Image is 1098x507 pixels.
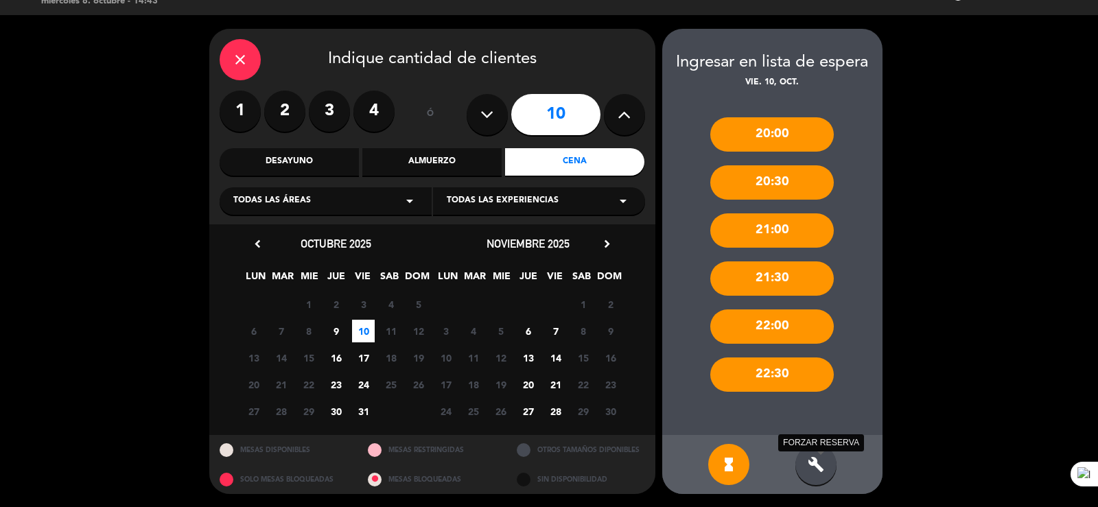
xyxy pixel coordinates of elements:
[487,237,570,250] span: noviembre 2025
[572,346,594,369] span: 15
[517,320,539,342] span: 6
[662,49,883,76] div: Ingresar en lista de espera
[490,268,513,291] span: MIE
[407,293,430,316] span: 5
[436,268,459,291] span: LUN
[462,320,484,342] span: 4
[352,373,375,396] span: 24
[447,194,559,208] span: Todas las experiencias
[710,165,834,200] div: 20:30
[544,373,567,396] span: 21
[434,400,457,423] span: 24
[710,117,834,152] div: 20:00
[379,320,402,342] span: 11
[407,346,430,369] span: 19
[379,293,402,316] span: 4
[505,148,644,176] div: Cena
[264,91,305,132] label: 2
[325,346,347,369] span: 16
[407,373,430,396] span: 26
[808,456,824,473] i: build
[778,434,864,451] div: FORZAR RESERVA
[379,346,402,369] span: 18
[710,357,834,392] div: 22:30
[572,293,594,316] span: 1
[462,346,484,369] span: 11
[297,373,320,396] span: 22
[209,435,358,464] div: MESAS DISPONIBLES
[599,293,622,316] span: 2
[362,148,502,176] div: Almuerzo
[599,373,622,396] span: 23
[489,373,512,396] span: 19
[379,373,402,396] span: 25
[570,268,593,291] span: SAB
[544,400,567,423] span: 28
[600,237,614,251] i: chevron_right
[242,373,265,396] span: 20
[325,373,347,396] span: 23
[597,268,620,291] span: DOM
[434,373,457,396] span: 17
[351,268,374,291] span: VIE
[489,320,512,342] span: 5
[352,320,375,342] span: 10
[297,346,320,369] span: 15
[353,91,395,132] label: 4
[721,456,737,473] i: hourglass_full
[544,268,566,291] span: VIE
[242,346,265,369] span: 13
[352,346,375,369] span: 17
[358,435,506,464] div: MESAS RESTRINGIDAS
[271,268,294,291] span: MAR
[544,320,567,342] span: 7
[710,309,834,344] div: 22:00
[489,346,512,369] span: 12
[270,400,292,423] span: 28
[599,400,622,423] span: 30
[301,237,371,250] span: octubre 2025
[250,237,265,251] i: chevron_left
[572,373,594,396] span: 22
[599,346,622,369] span: 16
[506,435,655,464] div: OTROS TAMAÑOS DIPONIBLES
[506,464,655,494] div: SIN DISPONIBILIDAD
[378,268,401,291] span: SAB
[572,320,594,342] span: 8
[710,213,834,248] div: 21:00
[270,346,292,369] span: 14
[220,39,645,80] div: Indique cantidad de clientes
[325,268,347,291] span: JUE
[209,464,358,494] div: SOLO MESAS BLOQUEADAS
[517,373,539,396] span: 20
[572,400,594,423] span: 29
[232,51,248,68] i: close
[407,320,430,342] span: 12
[270,373,292,396] span: 21
[309,91,350,132] label: 3
[242,320,265,342] span: 6
[220,148,359,176] div: Desayuno
[434,346,457,369] span: 10
[434,320,457,342] span: 3
[544,346,567,369] span: 14
[325,293,347,316] span: 2
[297,293,320,316] span: 1
[325,320,347,342] span: 9
[270,320,292,342] span: 7
[599,320,622,342] span: 9
[517,346,539,369] span: 13
[710,261,834,296] div: 21:30
[408,91,453,139] div: ó
[517,268,539,291] span: JUE
[352,293,375,316] span: 3
[401,193,418,209] i: arrow_drop_down
[489,400,512,423] span: 26
[244,268,267,291] span: LUN
[615,193,631,209] i: arrow_drop_down
[662,76,883,90] div: vie. 10, oct.
[462,373,484,396] span: 18
[325,400,347,423] span: 30
[463,268,486,291] span: MAR
[297,320,320,342] span: 8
